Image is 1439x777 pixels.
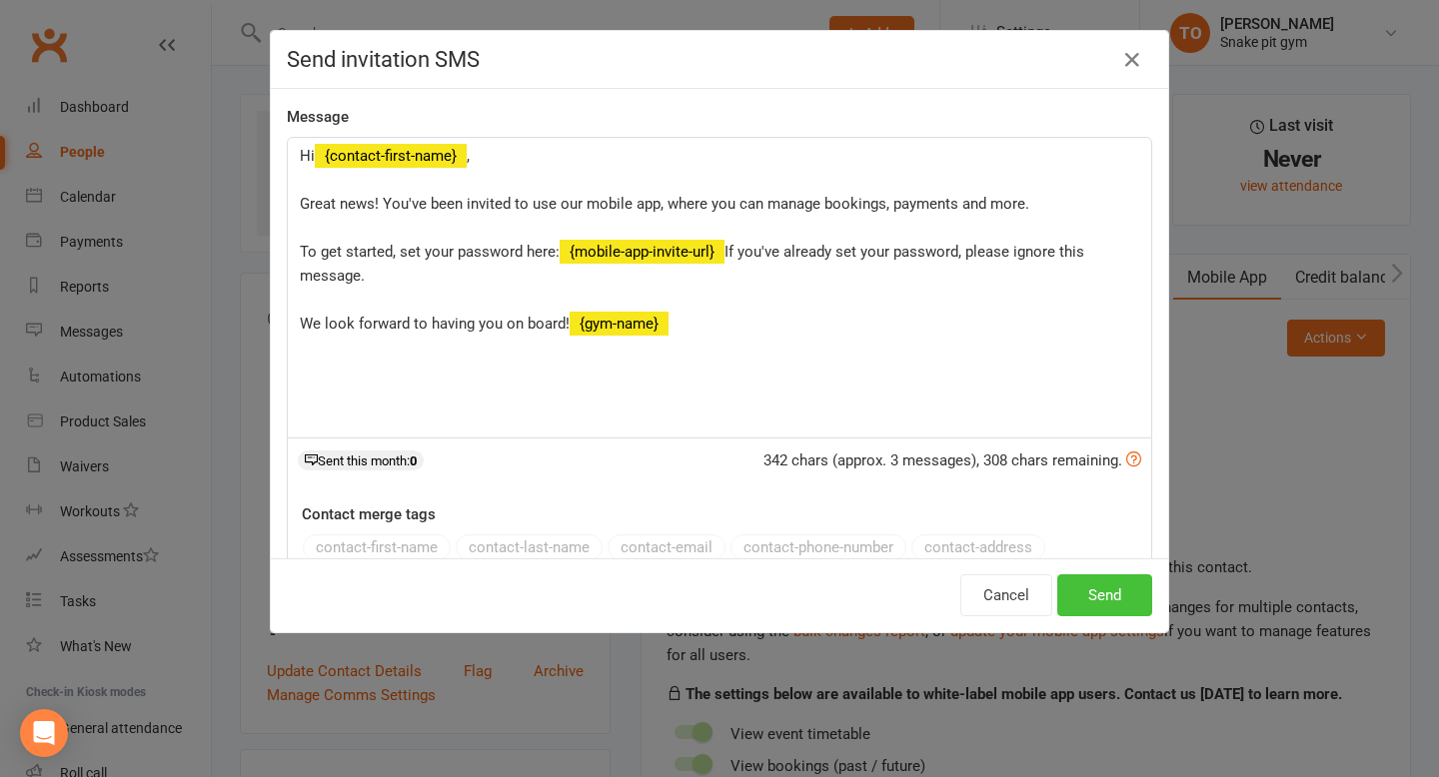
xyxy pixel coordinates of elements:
[410,453,417,468] strong: 0
[1116,44,1148,76] button: Close
[287,47,1152,72] h4: Send invitation SMS
[300,147,1029,261] span: , Great news! You've been invited to use our mobile app, where you can manage bookings, payments ...
[287,105,349,129] label: Message
[960,574,1052,616] button: Cancel
[298,450,424,470] div: Sent this month:
[302,502,436,526] label: Contact merge tags
[300,147,315,165] span: Hi
[20,709,68,757] div: Open Intercom Messenger
[1057,574,1152,616] button: Send
[763,448,1141,472] div: 342 chars (approx. 3 messages), 308 chars remaining.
